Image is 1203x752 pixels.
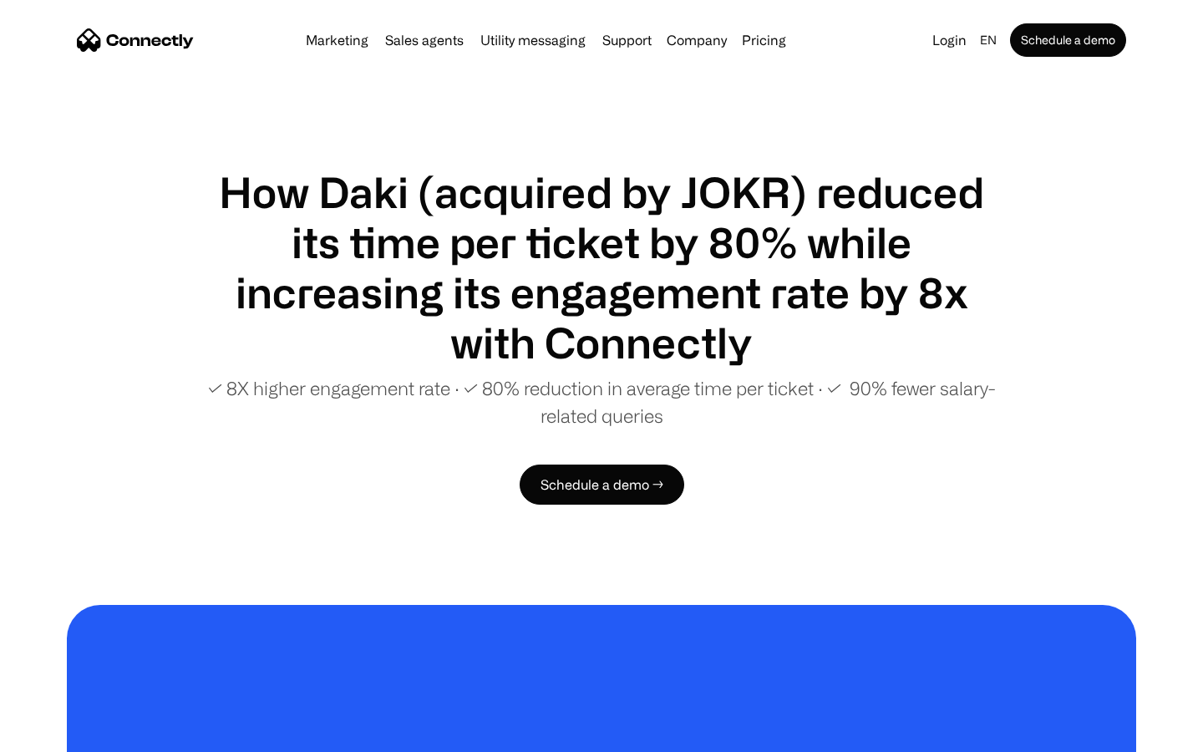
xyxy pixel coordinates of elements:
[33,723,100,746] ul: Language list
[1010,23,1126,57] a: Schedule a demo
[520,465,684,505] a: Schedule a demo →
[17,721,100,746] aside: Language selected: English
[735,33,793,47] a: Pricing
[299,33,375,47] a: Marketing
[200,167,1002,368] h1: How Daki (acquired by JOKR) reduced its time per ticket by 80% while increasing its engagement ra...
[378,33,470,47] a: Sales agents
[596,33,658,47] a: Support
[980,28,997,52] div: en
[200,374,1002,429] p: ✓ 8X higher engagement rate ∙ ✓ 80% reduction in average time per ticket ∙ ✓ 90% fewer salary-rel...
[474,33,592,47] a: Utility messaging
[667,28,727,52] div: Company
[973,28,1007,52] div: en
[77,28,194,53] a: home
[926,28,973,52] a: Login
[662,28,732,52] div: Company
